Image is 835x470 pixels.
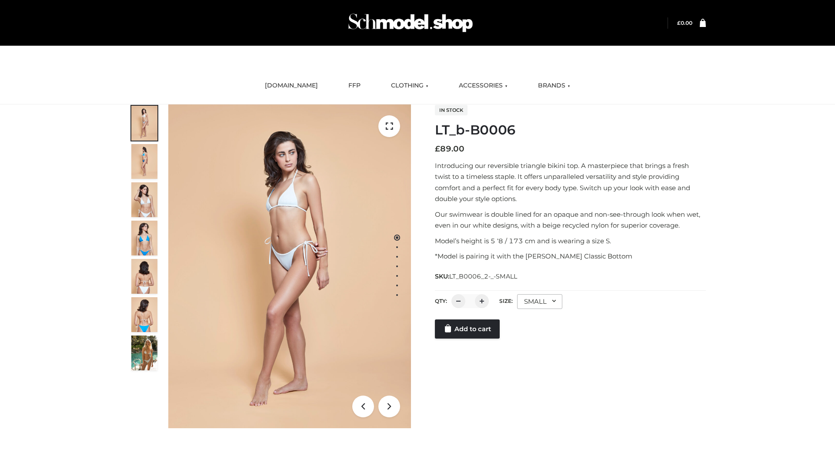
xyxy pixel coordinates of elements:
span: SKU: [435,271,518,282]
div: SMALL [517,294,562,309]
bdi: 89.00 [435,144,464,154]
img: ArielClassicBikiniTop_CloudNine_AzureSky_OW114ECO_3-scaled.jpg [131,182,157,217]
img: ArielClassicBikiniTop_CloudNine_AzureSky_OW114ECO_4-scaled.jpg [131,221,157,255]
label: QTY: [435,298,447,304]
bdi: 0.00 [677,20,692,26]
img: ArielClassicBikiniTop_CloudNine_AzureSky_OW114ECO_1 [168,104,411,428]
span: £ [435,144,440,154]
img: Schmodel Admin 964 [345,6,476,40]
span: LT_B0006_2-_-SMALL [449,272,517,280]
a: BRANDS [531,76,577,95]
a: Add to cart [435,319,500,339]
img: Arieltop_CloudNine_AzureSky2.jpg [131,336,157,370]
p: Our swimwear is double lined for an opaque and non-see-through look when wet, even in our white d... [435,209,706,231]
p: Introducing our reversible triangle bikini top. A masterpiece that brings a fresh twist to a time... [435,160,706,205]
span: £ [677,20,681,26]
p: *Model is pairing it with the [PERSON_NAME] Classic Bottom [435,251,706,262]
img: ArielClassicBikiniTop_CloudNine_AzureSky_OW114ECO_8-scaled.jpg [131,297,157,332]
a: CLOTHING [384,76,435,95]
h1: LT_b-B0006 [435,122,706,138]
label: Size: [499,298,513,304]
a: £0.00 [677,20,692,26]
span: In stock [435,105,468,115]
a: FFP [342,76,367,95]
img: ArielClassicBikiniTop_CloudNine_AzureSky_OW114ECO_7-scaled.jpg [131,259,157,294]
a: ACCESSORIES [452,76,514,95]
img: ArielClassicBikiniTop_CloudNine_AzureSky_OW114ECO_2-scaled.jpg [131,144,157,179]
img: ArielClassicBikiniTop_CloudNine_AzureSky_OW114ECO_1-scaled.jpg [131,106,157,141]
p: Model’s height is 5 ‘8 / 173 cm and is wearing a size S. [435,235,706,247]
a: [DOMAIN_NAME] [258,76,324,95]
